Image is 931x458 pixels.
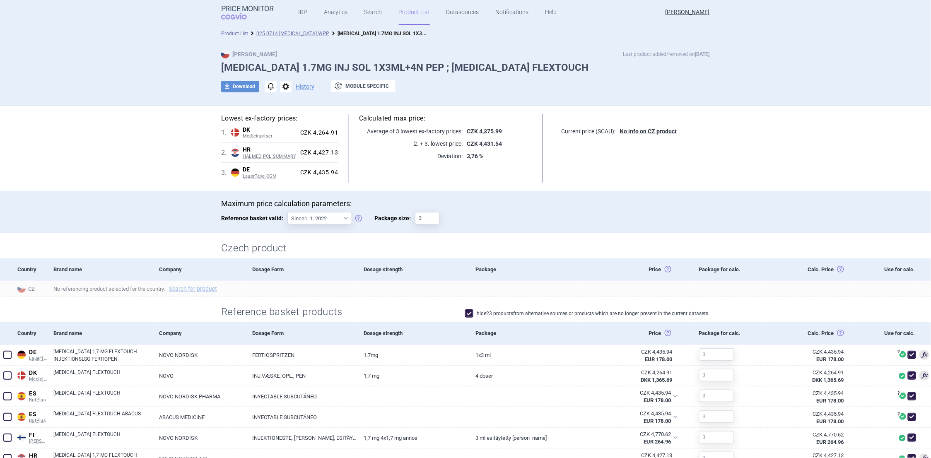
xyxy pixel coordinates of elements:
a: [MEDICAL_DATA] FLEXTOUCH [53,431,153,446]
span: ES [29,411,47,418]
a: Search for product [169,286,217,292]
strong: 3,76 % [467,153,483,159]
div: Brand name [47,322,153,345]
div: CZK 4,264.91 [587,369,673,376]
label: hide 23 products from alternative sources or products which are no longer present in the current ... [465,309,710,318]
div: Package for calc. [693,258,767,281]
a: [MEDICAL_DATA] 1,7 MG FLEXTOUCH INJEKTIONSLSG.FERTIGPEN [53,348,153,363]
a: DEDELauerTaxe CGM [15,347,47,362]
strong: DKK 1,365.69 [641,377,673,383]
a: Product List [221,31,248,36]
input: 3 [699,410,734,423]
span: ? [896,391,901,396]
a: ESESBotPlus [15,409,47,424]
span: ? [896,412,901,417]
strong: DKK 1,365.69 [813,377,844,383]
span: LauerTaxe CGM [243,174,297,179]
strong: EUR 178.00 [645,356,673,362]
li: WEGOVY 1.7MG INJ SOL 1X3ML+4N PEP ; WEGOVY FLEXTOUCH [329,29,429,38]
button: History [296,84,314,89]
span: 1 . [221,128,231,137]
a: CZK 4,264.91DKK 1,365.69 [767,366,854,387]
span: 3 . [221,168,231,178]
h1: [MEDICAL_DATA] 1.7MG INJ SOL 1X3ML+4N PEP ; [MEDICAL_DATA] FLEXTOUCH [221,62,710,74]
div: CZK 4,435.94 [774,348,844,356]
span: 3rd lowest price [919,350,929,360]
div: CZK 4,435.94EUR 178.00 [581,407,683,428]
div: CZK 4,435.94 [297,169,338,176]
a: 3 ml esitäytetty [PERSON_NAME] [469,428,581,448]
img: Spain [17,392,26,400]
h2: Czech product [221,241,710,255]
strong: EUR 178.00 [817,356,844,362]
a: CZK 4,770.62EUR 264.96 [767,428,854,449]
span: BotPlus [29,418,47,424]
div: CZK 4,435.94 [587,410,671,417]
strong: CZK 4,431.54 [467,140,502,147]
span: HALMED PCL SUMMARY [243,154,297,159]
span: Medicinpriser [243,133,297,139]
abbr: SP-CAU-010 Španělsko [587,389,671,404]
input: 3 [699,390,734,402]
p: Deviation: [359,152,463,160]
span: DK [243,126,297,134]
li: 025 0714 WEGOVY WPP [248,29,329,38]
a: 4 doser [469,366,581,386]
img: Denmark [231,128,239,137]
span: No referencing product selected for the country. [53,284,931,294]
img: Spain [17,413,26,421]
span: Reference basket valid: [221,212,287,224]
div: CZK 4,264.91 [774,369,844,376]
input: 3 [699,348,734,361]
a: INYECTABLE SUBCUTÁNEO [246,386,358,407]
div: CZK 4,435.94 [587,348,673,356]
a: NOVO [153,366,246,386]
input: 3 [699,369,734,381]
a: 025 0714 [MEDICAL_DATA] WPP [256,31,329,36]
div: Package [469,258,581,281]
div: CZK 4,435.94 [587,389,671,397]
strong: [MEDICAL_DATA] 1.7MG INJ SOL 1X3ML+4N PEP ; [MEDICAL_DATA] FLEXTOUCH [338,29,521,37]
a: 1X3 ml [469,345,581,365]
div: CZK 4,435.94 [774,410,844,418]
span: Package size: [374,212,415,224]
strong: [PERSON_NAME] [221,51,277,58]
button: Download [221,81,259,92]
strong: EUR 178.00 [817,418,844,424]
span: ? [896,350,901,354]
a: DKDKMedicinpriser [15,368,47,382]
a: INYECTABLE SUBCUTÁNEO [246,407,358,427]
p: Maximum price calculation parameters: [221,199,710,208]
abbr: SP-CAU-010 Finsko Kela LP vydané na recept a PZLÚ [587,431,671,446]
strong: EUR 178.00 [817,398,844,404]
div: CZK 4,264.91 [297,129,338,137]
a: INJ.VÆSKE, OPL., PEN [246,366,358,386]
img: Germany [231,169,239,177]
span: 2 . [221,148,231,158]
div: Brand name [47,258,153,281]
span: COGVIO [221,13,258,19]
span: DE [243,166,297,174]
a: FIFI[PERSON_NAME] [15,430,47,444]
select: Reference basket valid: [287,212,352,224]
strong: EUR 264.96 [817,439,844,445]
strong: EUR 264.96 [644,439,671,445]
a: [MEDICAL_DATA] FLEXTOUCH ABACUS [53,410,153,425]
div: CZK 4,435.94EUR 178.00 [581,386,683,407]
li: Product List [221,29,248,38]
a: [MEDICAL_DATA] FLEXTOUCH [53,369,153,383]
div: Company [153,322,246,345]
h5: Calculated max price: [359,114,533,123]
span: CZ [15,283,47,294]
div: Price [581,258,693,281]
h5: Lowest ex-factory prices: [221,114,338,123]
div: Dosage strength [358,322,470,345]
span: FI [29,431,47,439]
div: Country [15,258,47,281]
div: Country [15,322,47,345]
input: 3 [699,431,734,444]
div: Dosage Form [246,322,358,345]
a: 1,7 mg 4x1,7 mg annos [358,428,470,448]
span: DE [29,349,47,356]
a: CZK 4,435.94EUR 178.00 [767,345,854,366]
